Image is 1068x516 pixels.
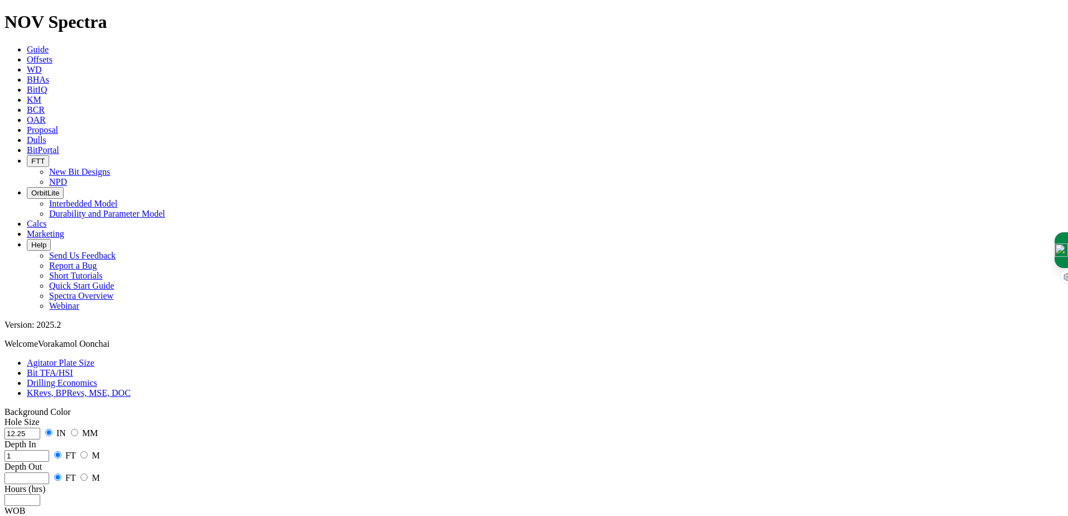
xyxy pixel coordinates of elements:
label: Depth Out [4,462,42,471]
p: Welcome [4,339,1064,349]
div: Version: 2025.2 [4,320,1064,330]
a: Webinar [49,301,79,310]
label: M [92,451,99,460]
a: Bit TFA/HSI [27,368,73,378]
label: FT [65,473,75,482]
button: OrbitLite [27,187,64,199]
a: BitPortal [27,145,59,155]
button: FTT [27,155,49,167]
a: BHAs [27,75,49,84]
span: Vorakamol Oonchai [38,339,109,348]
label: IN [56,428,66,438]
a: Send Us Feedback [49,251,116,260]
a: Offsets [27,55,53,64]
a: Spectra Overview [49,291,113,300]
span: FTT [31,157,45,165]
label: M [92,473,99,482]
a: Dulls [27,135,46,145]
a: Toggle Light/Dark Background Color [4,407,71,417]
a: Guide [27,45,49,54]
a: Drilling Economics [27,378,97,388]
label: WOB [4,506,25,515]
a: Report a Bug [49,261,97,270]
a: BCR [27,105,45,114]
a: Interbedded Model [49,199,117,208]
a: Agitator Plate Size [27,358,94,367]
a: KM [27,95,41,104]
a: NPD [49,177,67,187]
a: New Bit Designs [49,167,110,176]
label: FT [65,451,75,460]
a: OAR [27,115,46,125]
a: Marketing [27,229,64,238]
a: Calcs [27,219,47,228]
label: MM [82,428,98,438]
a: Short Tutorials [49,271,103,280]
label: Hole Size [4,417,40,427]
a: Proposal [27,125,58,135]
label: Depth In [4,439,36,449]
a: BitIQ [27,85,47,94]
button: Help [27,239,51,251]
span: Help [31,241,46,249]
a: WD [27,65,42,74]
a: Durability and Parameter Model [49,209,165,218]
a: Quick Start Guide [49,281,114,290]
span: OrbitLite [31,189,59,197]
label: Hours (hrs) [4,484,45,494]
h1: NOV Spectra [4,12,1064,32]
a: KRevs, BPRevs, MSE, DOC [27,388,131,398]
